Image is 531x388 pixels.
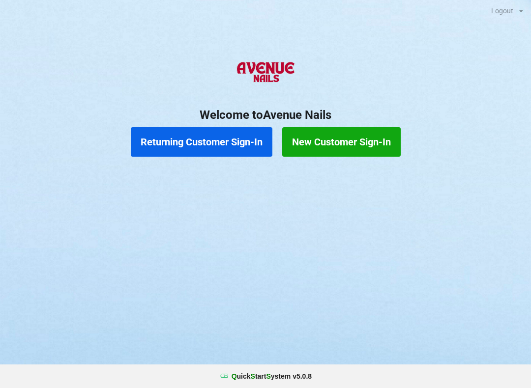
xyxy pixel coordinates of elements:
[219,371,229,381] img: favicon.ico
[131,127,272,157] button: Returning Customer Sign-In
[282,127,401,157] button: New Customer Sign-In
[251,372,255,380] span: S
[232,371,312,381] b: uick tart ystem v 5.0.8
[233,54,298,93] img: AvenueNails-Logo.png
[491,7,513,14] div: Logout
[232,372,237,380] span: Q
[266,372,270,380] span: S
